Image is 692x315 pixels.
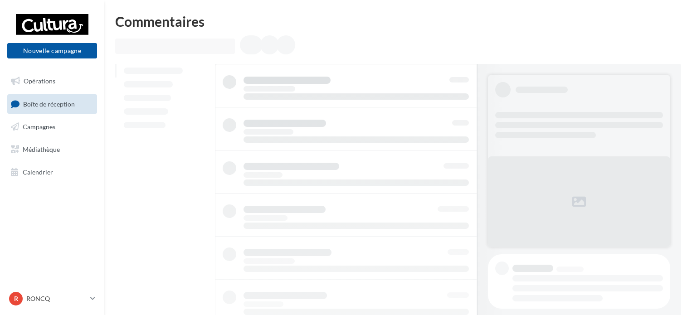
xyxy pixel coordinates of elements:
[26,294,87,303] p: RONCQ
[14,294,18,303] span: R
[115,15,681,28] div: Commentaires
[5,72,99,91] a: Opérations
[7,43,97,58] button: Nouvelle campagne
[23,168,53,175] span: Calendrier
[23,100,75,107] span: Boîte de réception
[5,163,99,182] a: Calendrier
[5,140,99,159] a: Médiathèque
[7,290,97,307] a: R RONCQ
[5,117,99,136] a: Campagnes
[23,123,55,131] span: Campagnes
[23,145,60,153] span: Médiathèque
[24,77,55,85] span: Opérations
[5,94,99,114] a: Boîte de réception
